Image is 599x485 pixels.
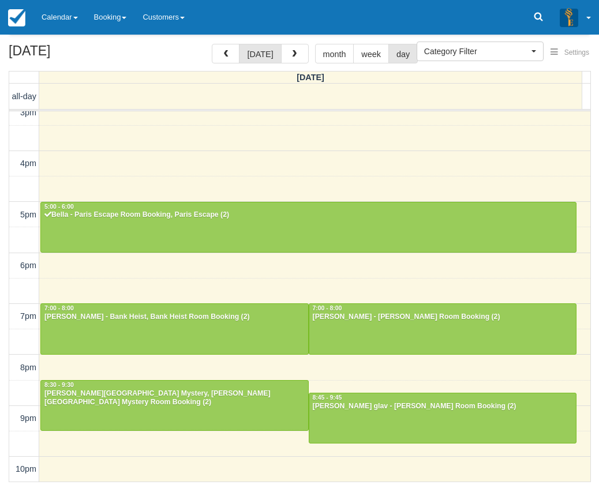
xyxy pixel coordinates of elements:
[564,48,589,57] span: Settings
[44,305,74,311] span: 7:00 - 8:00
[315,44,354,63] button: month
[20,311,36,321] span: 7pm
[44,210,573,220] div: Bella - Paris Escape Room Booking, Paris Escape (2)
[20,159,36,168] span: 4pm
[12,92,36,101] span: all-day
[44,204,74,210] span: 5:00 - 6:00
[20,363,36,372] span: 8pm
[44,389,305,408] div: [PERSON_NAME][GEOGRAPHIC_DATA] Mystery, [PERSON_NAME][GEOGRAPHIC_DATA] Mystery Room Booking (2)
[20,108,36,117] span: 3pm
[8,9,25,27] img: checkfront-main-nav-mini-logo.png
[313,305,342,311] span: 7:00 - 8:00
[239,44,281,63] button: [DATE]
[309,393,577,443] a: 8:45 - 9:45[PERSON_NAME] glav - [PERSON_NAME] Room Booking (2)
[309,303,577,354] a: 7:00 - 8:00[PERSON_NAME] - [PERSON_NAME] Room Booking (2)
[353,44,389,63] button: week
[313,394,342,401] span: 8:45 - 9:45
[20,413,36,423] span: 9pm
[44,382,74,388] span: 8:30 - 9:30
[297,73,324,82] span: [DATE]
[44,313,305,322] div: [PERSON_NAME] - Bank Heist, Bank Heist Room Booking (2)
[40,303,309,354] a: 7:00 - 8:00[PERSON_NAME] - Bank Heist, Bank Heist Room Booking (2)
[560,8,578,27] img: A3
[417,42,544,61] button: Category Filter
[312,402,574,411] div: [PERSON_NAME] glav - [PERSON_NAME] Room Booking (2)
[40,202,576,253] a: 5:00 - 6:00Bella - Paris Escape Room Booking, Paris Escape (2)
[388,44,418,63] button: day
[9,44,155,65] h2: [DATE]
[544,44,596,61] button: Settings
[16,464,36,473] span: 10pm
[40,380,309,431] a: 8:30 - 9:30[PERSON_NAME][GEOGRAPHIC_DATA] Mystery, [PERSON_NAME][GEOGRAPHIC_DATA] Mystery Room Bo...
[312,313,574,322] div: [PERSON_NAME] - [PERSON_NAME] Room Booking (2)
[20,210,36,219] span: 5pm
[20,261,36,270] span: 6pm
[424,46,529,57] span: Category Filter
